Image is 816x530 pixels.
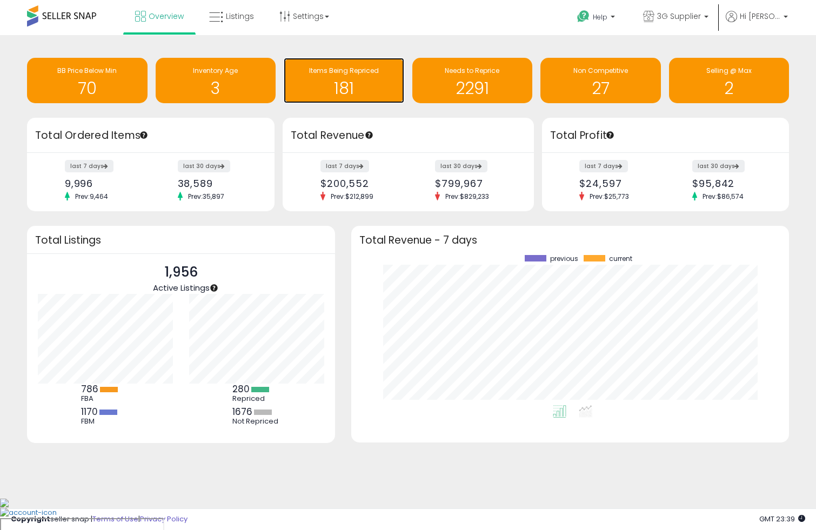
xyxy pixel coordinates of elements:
[418,79,527,97] h1: 2291
[706,66,752,75] span: Selling @ Max
[412,58,533,103] a: Needs to Reprice 2291
[609,255,632,263] span: current
[540,58,661,103] a: Non Competitive 27
[178,160,230,172] label: last 30 days
[364,130,374,140] div: Tooltip anchor
[697,192,749,201] span: Prev: $86,574
[183,192,230,201] span: Prev: 35,897
[692,178,770,189] div: $95,842
[320,160,369,172] label: last 7 days
[440,192,494,201] span: Prev: $829,233
[81,417,130,426] div: FBM
[289,79,399,97] h1: 181
[35,128,266,143] h3: Total Ordered Items
[550,128,781,143] h3: Total Profit
[593,12,607,22] span: Help
[232,405,252,418] b: 1676
[32,79,142,97] h1: 70
[153,262,210,283] p: 1,956
[139,130,149,140] div: Tooltip anchor
[657,11,701,22] span: 3G Supplier
[291,128,526,143] h3: Total Revenue
[674,79,784,97] h1: 2
[161,79,271,97] h1: 3
[692,160,745,172] label: last 30 days
[27,58,148,103] a: BB Price Below Min 70
[70,192,113,201] span: Prev: 9,464
[359,236,781,244] h3: Total Revenue - 7 days
[435,178,514,189] div: $799,967
[65,160,113,172] label: last 7 days
[232,383,250,395] b: 280
[445,66,499,75] span: Needs to Reprice
[325,192,379,201] span: Prev: $212,899
[584,192,634,201] span: Prev: $25,773
[568,2,626,35] a: Help
[579,160,628,172] label: last 7 days
[550,255,578,263] span: previous
[309,66,379,75] span: Items Being Repriced
[232,394,281,403] div: Repriced
[284,58,404,103] a: Items Being Repriced 181
[65,178,143,189] div: 9,996
[81,383,98,395] b: 786
[726,11,788,35] a: Hi [PERSON_NAME]
[320,178,400,189] div: $200,552
[81,405,98,418] b: 1170
[605,130,615,140] div: Tooltip anchor
[149,11,184,22] span: Overview
[232,417,281,426] div: Not Repriced
[153,282,210,293] span: Active Listings
[57,66,117,75] span: BB Price Below Min
[579,178,657,189] div: $24,597
[546,79,656,97] h1: 27
[193,66,238,75] span: Inventory Age
[35,236,327,244] h3: Total Listings
[81,394,130,403] div: FBA
[156,58,276,103] a: Inventory Age 3
[226,11,254,22] span: Listings
[178,178,256,189] div: 38,589
[740,11,780,22] span: Hi [PERSON_NAME]
[577,10,590,23] i: Get Help
[669,58,790,103] a: Selling @ Max 2
[573,66,628,75] span: Non Competitive
[209,283,219,293] div: Tooltip anchor
[435,160,487,172] label: last 30 days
